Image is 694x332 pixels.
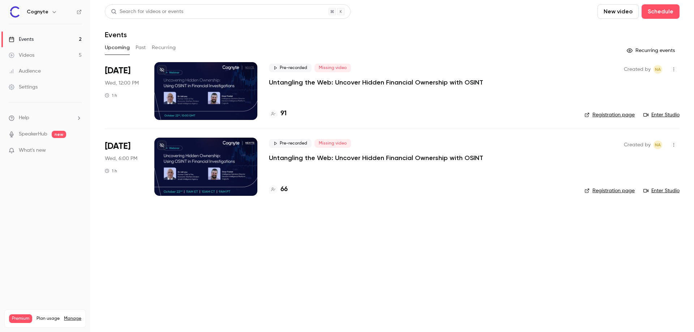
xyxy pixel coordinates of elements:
button: Recurring events [624,45,680,56]
span: NA [655,141,661,149]
div: 1 h [105,92,117,98]
a: Registration page [584,187,635,194]
span: [DATE] [105,141,130,152]
span: Wed, 12:00 PM [105,79,139,87]
span: new [52,131,66,138]
span: Pre-recorded [269,64,312,72]
span: Plan usage [37,316,60,322]
h4: 91 [280,109,287,118]
span: Noah Adler [654,141,662,149]
span: What's new [19,147,46,154]
a: 66 [269,185,288,194]
div: Videos [9,52,34,59]
div: Settings [9,83,38,91]
span: Created by [624,65,651,74]
button: New video [597,4,639,19]
span: NA [655,65,661,74]
a: Enter Studio [643,111,680,118]
button: Recurring [152,42,176,53]
h4: 66 [280,185,288,194]
span: Wed, 6:00 PM [105,155,137,162]
button: Past [136,42,146,53]
div: Oct 22 Wed, 11:00 AM (America/New York) [105,138,143,195]
span: Premium [9,314,32,323]
span: Missing video [314,64,351,72]
a: Manage [64,316,81,322]
div: Search for videos or events [111,8,183,16]
span: Pre-recorded [269,139,312,148]
a: Enter Studio [643,187,680,194]
div: Oct 22 Wed, 12:00 PM (Asia/Jerusalem) [105,62,143,120]
a: Untangling the Web: Uncover Hidden Financial Ownership with OSINT [269,154,483,162]
h6: Cognyte [27,8,48,16]
img: Cognyte [9,6,21,18]
a: Registration page [584,111,635,118]
button: Upcoming [105,42,130,53]
a: SpeakerHub [19,130,47,138]
div: 1 h [105,168,117,174]
span: Created by [624,141,651,149]
li: help-dropdown-opener [9,114,82,122]
div: Audience [9,68,41,75]
span: Help [19,114,29,122]
div: Events [9,36,34,43]
span: [DATE] [105,65,130,77]
a: Untangling the Web: Uncover Hidden Financial Ownership with OSINT [269,78,483,87]
a: 91 [269,109,287,118]
span: Missing video [314,139,351,148]
button: Schedule [642,4,680,19]
h1: Events [105,30,127,39]
span: Noah Adler [654,65,662,74]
